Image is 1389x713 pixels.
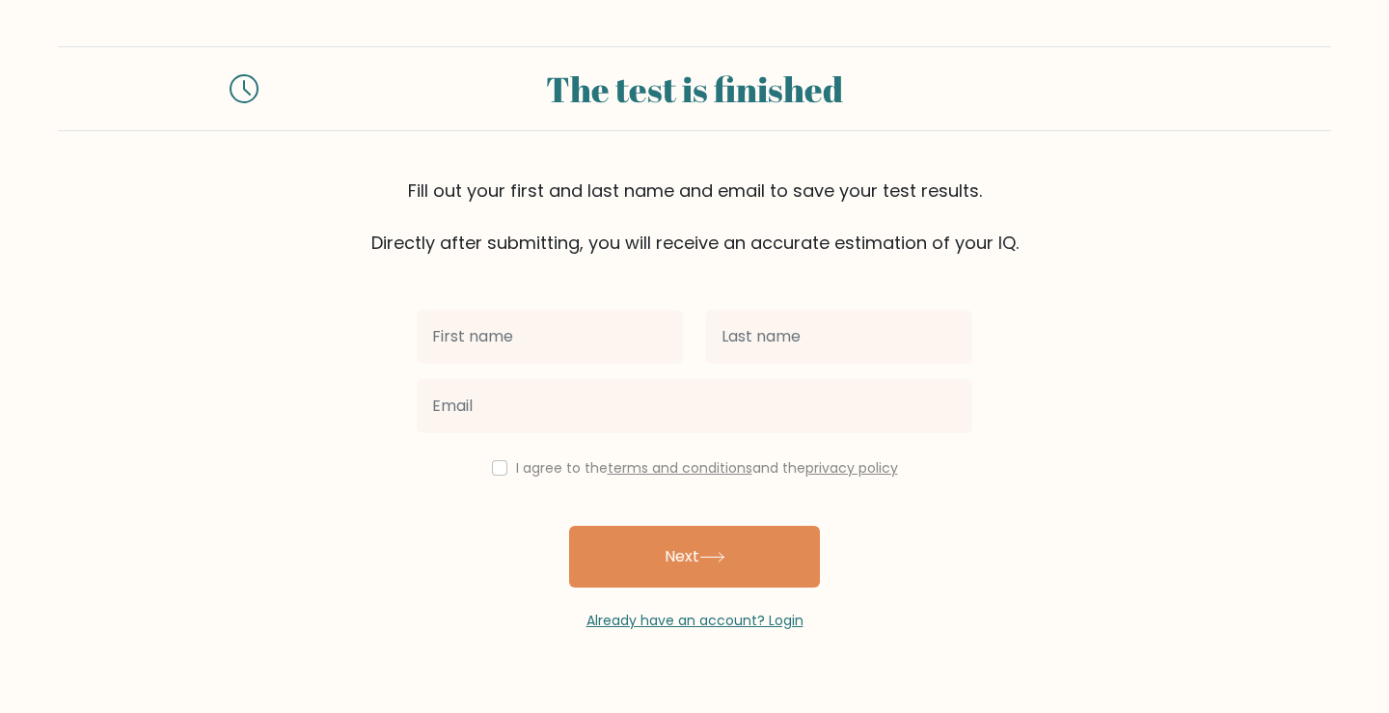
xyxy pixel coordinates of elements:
[706,310,972,364] input: Last name
[417,310,683,364] input: First name
[586,611,803,630] a: Already have an account? Login
[569,526,820,588] button: Next
[58,178,1331,256] div: Fill out your first and last name and email to save your test results. Directly after submitting,...
[417,379,972,433] input: Email
[608,458,752,478] a: terms and conditions
[282,63,1107,115] div: The test is finished
[516,458,898,478] label: I agree to the and the
[805,458,898,478] a: privacy policy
